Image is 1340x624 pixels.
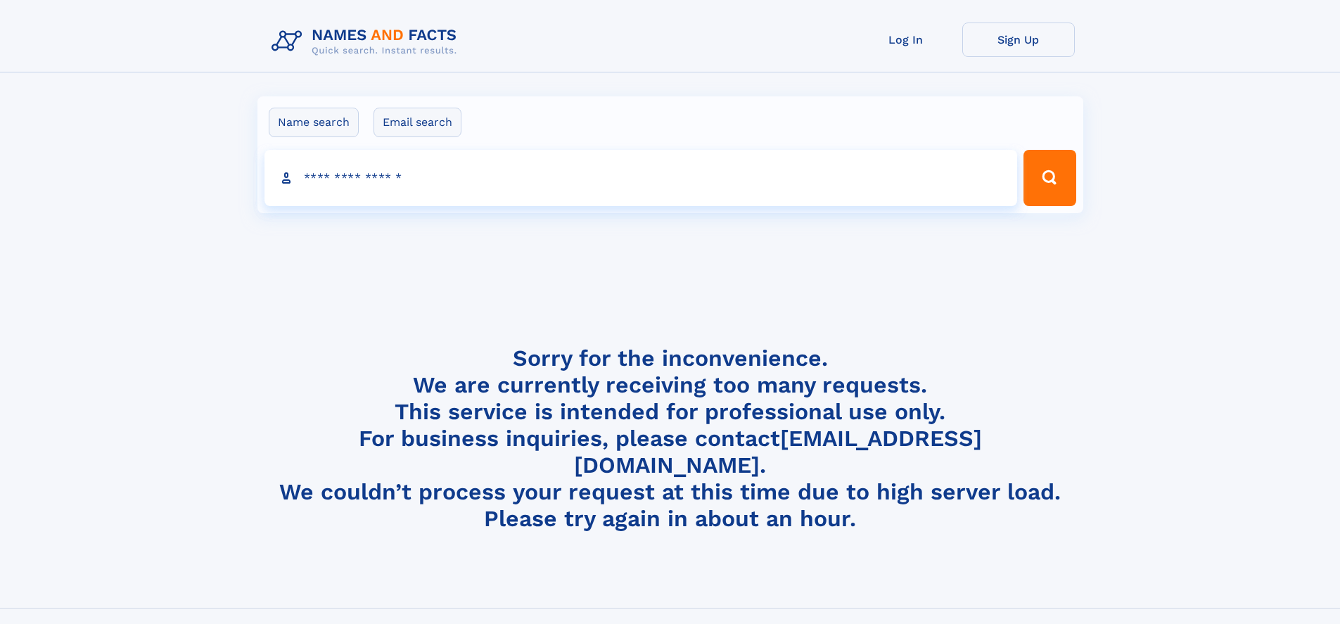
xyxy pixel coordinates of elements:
[264,150,1018,206] input: search input
[962,23,1075,57] a: Sign Up
[374,108,461,137] label: Email search
[850,23,962,57] a: Log In
[266,23,468,61] img: Logo Names and Facts
[266,345,1075,533] h4: Sorry for the inconvenience. We are currently receiving too many requests. This service is intend...
[1023,150,1076,206] button: Search Button
[574,425,982,478] a: [EMAIL_ADDRESS][DOMAIN_NAME]
[269,108,359,137] label: Name search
